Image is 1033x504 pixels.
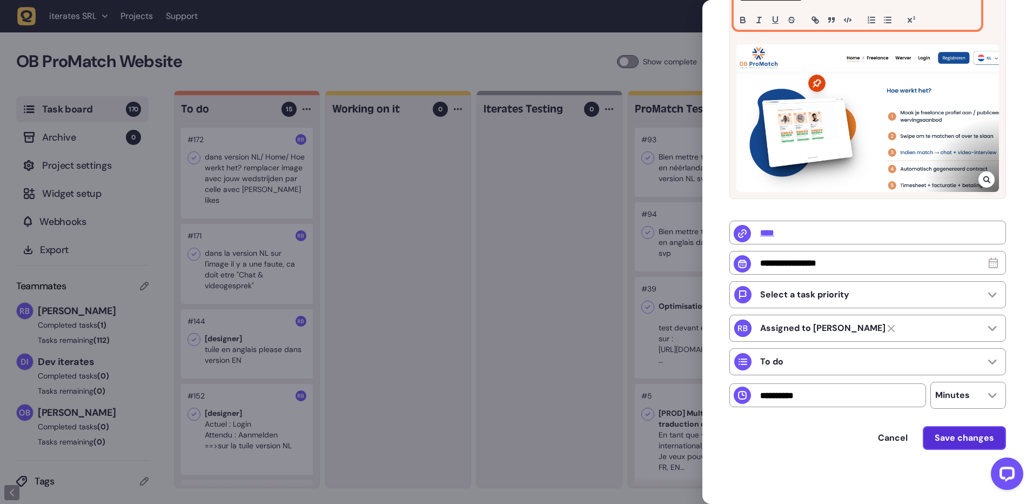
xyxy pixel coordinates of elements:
[760,289,849,300] p: Select a task priority
[760,356,783,367] p: To do
[760,323,886,334] strong: Rodolphe Balay
[878,432,908,443] span: Cancel
[982,453,1028,499] iframe: LiveChat chat widget
[935,390,970,401] p: Minutes
[935,432,994,443] span: Save changes
[867,427,918,449] button: Cancel
[923,426,1006,450] button: Save changes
